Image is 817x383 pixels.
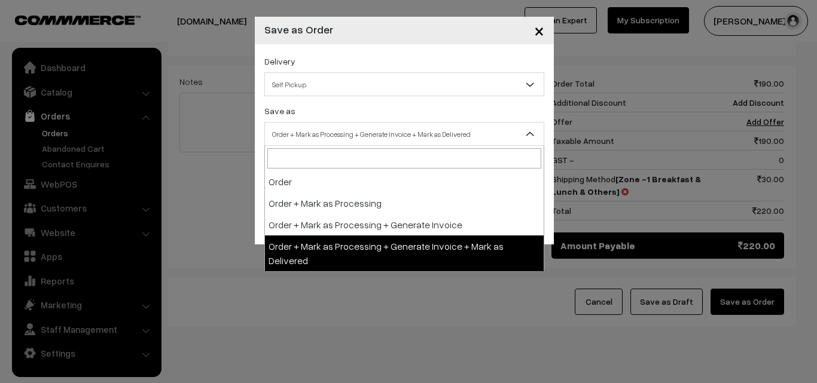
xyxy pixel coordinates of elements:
span: Self Pickup [264,72,544,96]
label: Save as [264,105,295,117]
li: Order + Mark as Processing + Generate Invoice [265,214,544,235]
span: × [534,19,544,41]
li: Order + Mark as Processing + Generate Invoice + Mark as Delivered [265,235,544,271]
label: Delivery [264,55,295,68]
span: Order + Mark as Processing + Generate Invoice + Mark as Delivered [265,124,544,145]
li: Order + Mark as Processing [265,192,544,214]
h4: Save as Order [264,22,333,38]
span: Self Pickup [265,74,544,95]
li: Order [265,171,544,192]
span: Order + Mark as Processing + Generate Invoice + Mark as Delivered [264,122,544,146]
button: Close [525,12,554,49]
